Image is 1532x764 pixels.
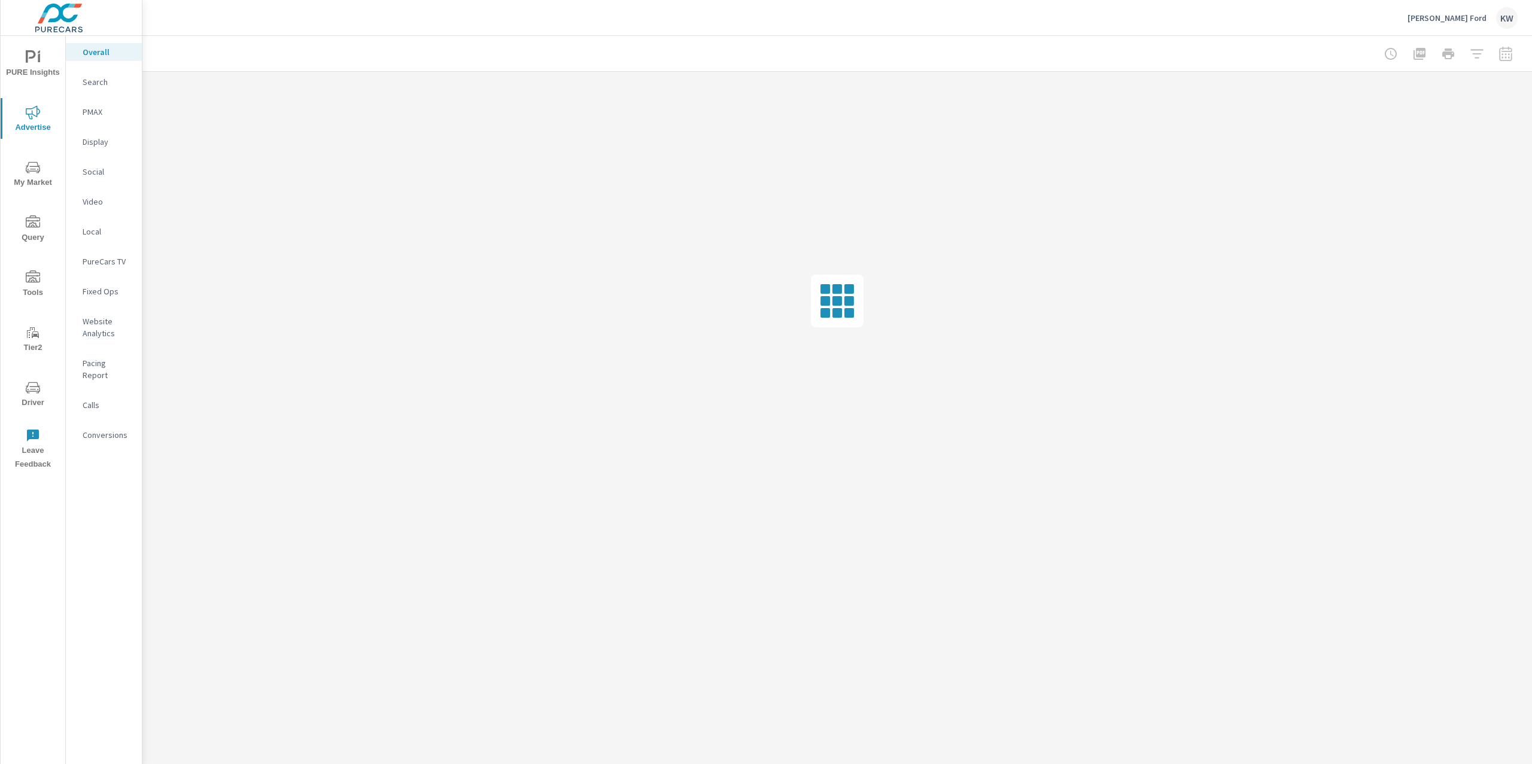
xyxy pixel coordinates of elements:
[83,357,132,381] p: Pacing Report
[1,36,65,476] div: nav menu
[83,315,132,339] p: Website Analytics
[83,196,132,208] p: Video
[83,429,132,441] p: Conversions
[66,396,142,414] div: Calls
[83,106,132,118] p: PMAX
[66,163,142,181] div: Social
[66,43,142,61] div: Overall
[66,223,142,241] div: Local
[83,76,132,88] p: Search
[83,285,132,297] p: Fixed Ops
[83,46,132,58] p: Overall
[83,166,132,178] p: Social
[66,193,142,211] div: Video
[66,312,142,342] div: Website Analytics
[66,133,142,151] div: Display
[83,136,132,148] p: Display
[4,105,62,135] span: Advertise
[83,226,132,238] p: Local
[83,255,132,267] p: PureCars TV
[4,428,62,471] span: Leave Feedback
[4,270,62,300] span: Tools
[4,215,62,245] span: Query
[4,50,62,80] span: PURE Insights
[4,381,62,410] span: Driver
[66,73,142,91] div: Search
[66,252,142,270] div: PureCars TV
[1408,13,1487,23] p: [PERSON_NAME] Ford
[83,399,132,411] p: Calls
[66,354,142,384] div: Pacing Report
[66,426,142,444] div: Conversions
[66,103,142,121] div: PMAX
[4,325,62,355] span: Tier2
[1496,7,1518,29] div: KW
[66,282,142,300] div: Fixed Ops
[4,160,62,190] span: My Market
